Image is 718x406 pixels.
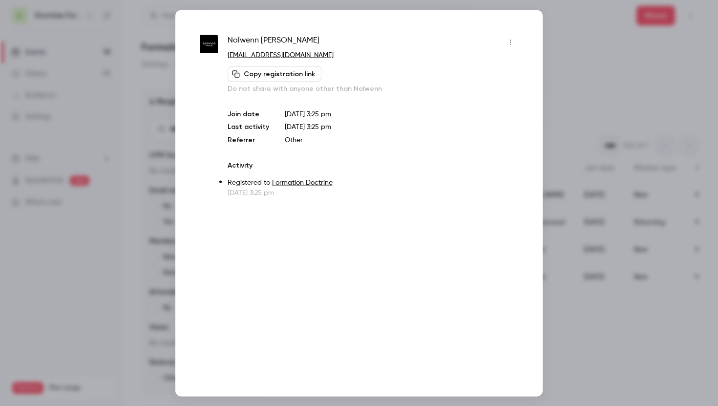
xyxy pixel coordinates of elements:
[200,35,218,53] img: groupe-beaumanoir.fr
[285,109,518,119] p: [DATE] 3:25 pm
[272,179,333,186] a: Formation Doctrine
[228,51,334,58] a: [EMAIL_ADDRESS][DOMAIN_NAME]
[228,66,321,82] button: Copy registration link
[228,34,319,50] span: Nolwenn [PERSON_NAME]
[228,122,269,132] p: Last activity
[228,177,518,188] p: Registered to
[228,188,518,197] p: [DATE] 3:25 pm
[228,135,269,145] p: Referrer
[228,109,269,119] p: Join date
[228,160,518,170] p: Activity
[285,123,331,130] span: [DATE] 3:25 pm
[285,135,518,145] p: Other
[228,84,518,93] p: Do not share with anyone other than Nolwenn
